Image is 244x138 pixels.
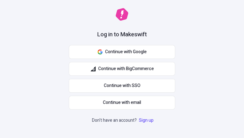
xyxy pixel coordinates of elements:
button: Continue with BigCommerce [69,62,175,76]
p: Don't have an account? [92,117,155,124]
span: Continue with email [103,99,141,106]
button: Continue with email [69,96,175,110]
span: Continue with BigCommerce [98,65,154,72]
a: Continue with SSO [69,79,175,93]
button: Continue with Google [69,45,175,59]
h1: Log in to Makeswift [97,31,147,39]
a: Sign up [138,117,155,124]
span: Continue with Google [105,49,147,55]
